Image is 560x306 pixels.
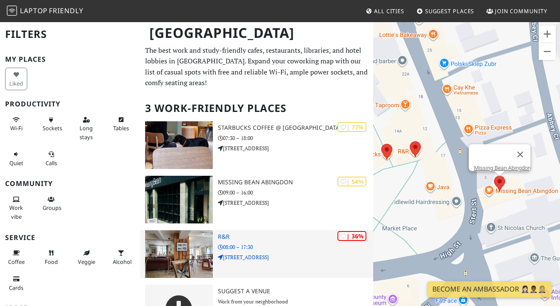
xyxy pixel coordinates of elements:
[145,45,368,89] p: The best work and study-friendly cafes, restaurants, libraries, and hotel lobbies in [GEOGRAPHIC_...
[218,243,374,251] p: 08:00 – 17:30
[110,113,132,135] button: Tables
[140,121,373,169] a: Starbucks Coffee @ Market Place | 77% Starbucks Coffee @ [GEOGRAPHIC_DATA] 07:30 – 18:00 [STREET_...
[218,124,374,132] h3: Starbucks Coffee @ [GEOGRAPHIC_DATA]
[539,43,556,60] button: Zoom out
[510,144,530,165] button: Close
[43,124,62,132] span: Power sockets
[75,246,97,269] button: Veggie
[40,246,62,269] button: Food
[5,180,135,188] h3: Community
[7,6,17,16] img: LaptopFriendly
[78,258,95,266] span: Veggie
[40,113,62,135] button: Sockets
[40,192,62,215] button: Groups
[5,246,27,269] button: Coffee
[5,192,27,223] button: Work vibe
[5,147,27,170] button: Quiet
[20,6,48,15] span: Laptop
[145,176,213,223] img: Missing Bean Abingdon
[5,55,135,63] h3: My Places
[10,124,23,132] span: Stable Wi-Fi
[49,6,83,15] span: Friendly
[9,204,23,220] span: People working
[218,189,374,197] p: 09:00 – 16:00
[145,230,213,278] img: R&R
[145,95,368,121] h2: 3 Work-Friendly Places
[7,4,83,19] a: LaptopFriendly LaptopFriendly
[539,26,556,43] button: Zoom in
[474,165,530,171] a: Missing Bean Abingdon
[5,272,27,295] button: Cards
[46,159,57,167] span: Video/audio calls
[140,176,373,223] a: Missing Bean Abingdon | 54% Missing Bean Abingdon 09:00 – 16:00 [STREET_ADDRESS]
[8,258,25,266] span: Coffee
[140,230,373,278] a: R&R | 36% R&R 08:00 – 17:30 [STREET_ADDRESS]
[218,233,374,240] h3: R&R
[425,7,474,15] span: Suggest Places
[218,179,374,186] h3: Missing Bean Abingdon
[145,121,213,169] img: Starbucks Coffee @ Market Place
[113,258,131,266] span: Alcohol
[218,144,374,152] p: [STREET_ADDRESS]
[413,3,478,19] a: Suggest Places
[218,199,374,207] p: [STREET_ADDRESS]
[43,204,61,212] span: Group tables
[337,177,366,186] div: | 54%
[75,113,97,144] button: Long stays
[218,288,374,295] h3: Suggest a Venue
[218,297,374,306] p: Work from your neighborhood
[5,234,135,242] h3: Service
[9,159,23,167] span: Quiet
[337,231,366,241] div: | 36%
[218,134,374,142] p: 07:30 – 18:00
[80,124,93,140] span: Long stays
[45,258,58,266] span: Food
[9,284,23,292] span: Credit cards
[362,3,408,19] a: All Cities
[5,100,135,108] h3: Productivity
[374,7,404,15] span: All Cities
[218,253,374,261] p: [STREET_ADDRESS]
[5,21,135,47] h2: Filters
[5,113,27,135] button: Wi-Fi
[337,122,366,132] div: | 77%
[483,3,551,19] a: Join Community
[143,21,371,45] h1: [GEOGRAPHIC_DATA]
[495,7,547,15] span: Join Community
[40,147,62,170] button: Calls
[113,124,129,132] span: Work-friendly tables
[110,246,132,269] button: Alcohol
